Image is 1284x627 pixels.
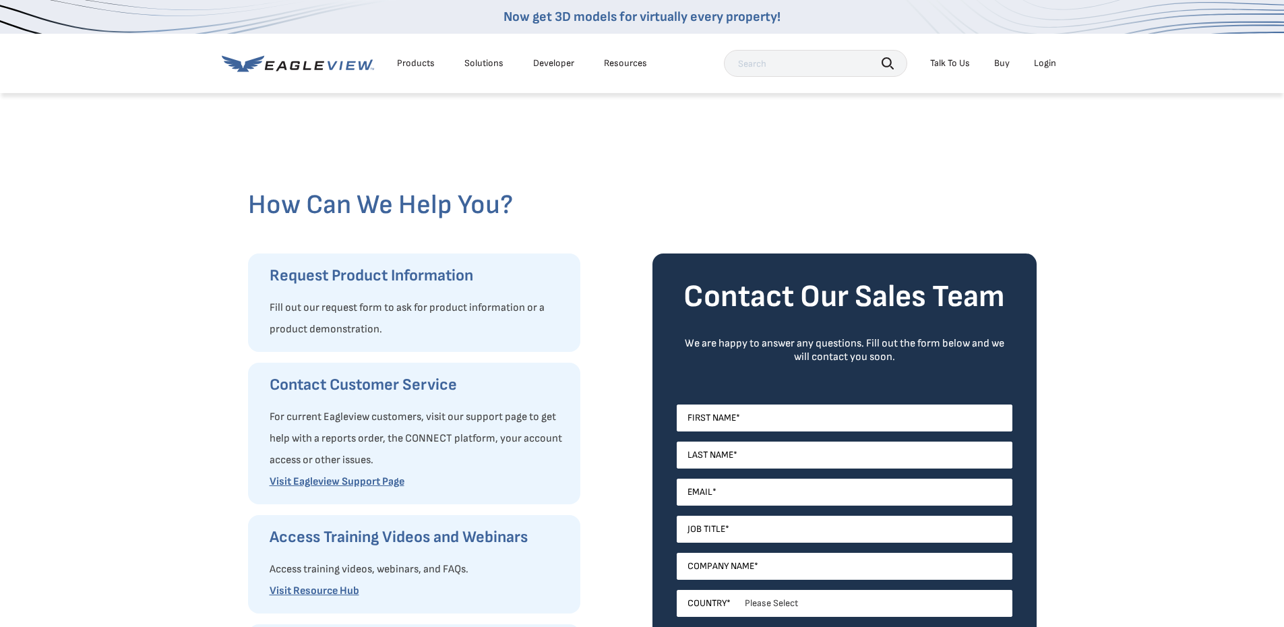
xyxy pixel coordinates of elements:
p: For current Eagleview customers, visit our support page to get help with a reports order, the CON... [270,407,567,471]
p: Fill out our request form to ask for product information or a product demonstration. [270,297,567,340]
input: Search [724,50,907,77]
h3: Access Training Videos and Webinars [270,527,567,548]
h3: Contact Customer Service [270,374,567,396]
a: Visit Resource Hub [270,585,359,597]
div: Solutions [464,57,503,69]
div: Resources [604,57,647,69]
h3: Request Product Information [270,265,567,287]
a: Developer [533,57,574,69]
a: Visit Eagleview Support Page [270,475,404,488]
a: Now get 3D models for virtually every property! [503,9,781,25]
a: Buy [994,57,1010,69]
div: We are happy to answer any questions. Fill out the form below and we will contact you soon. [677,337,1012,364]
div: Talk To Us [930,57,970,69]
p: Access training videos, webinars, and FAQs. [270,559,567,580]
div: Login [1034,57,1056,69]
h2: How Can We Help You? [248,189,1037,221]
strong: Contact Our Sales Team [683,278,1005,316]
div: Products [397,57,435,69]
